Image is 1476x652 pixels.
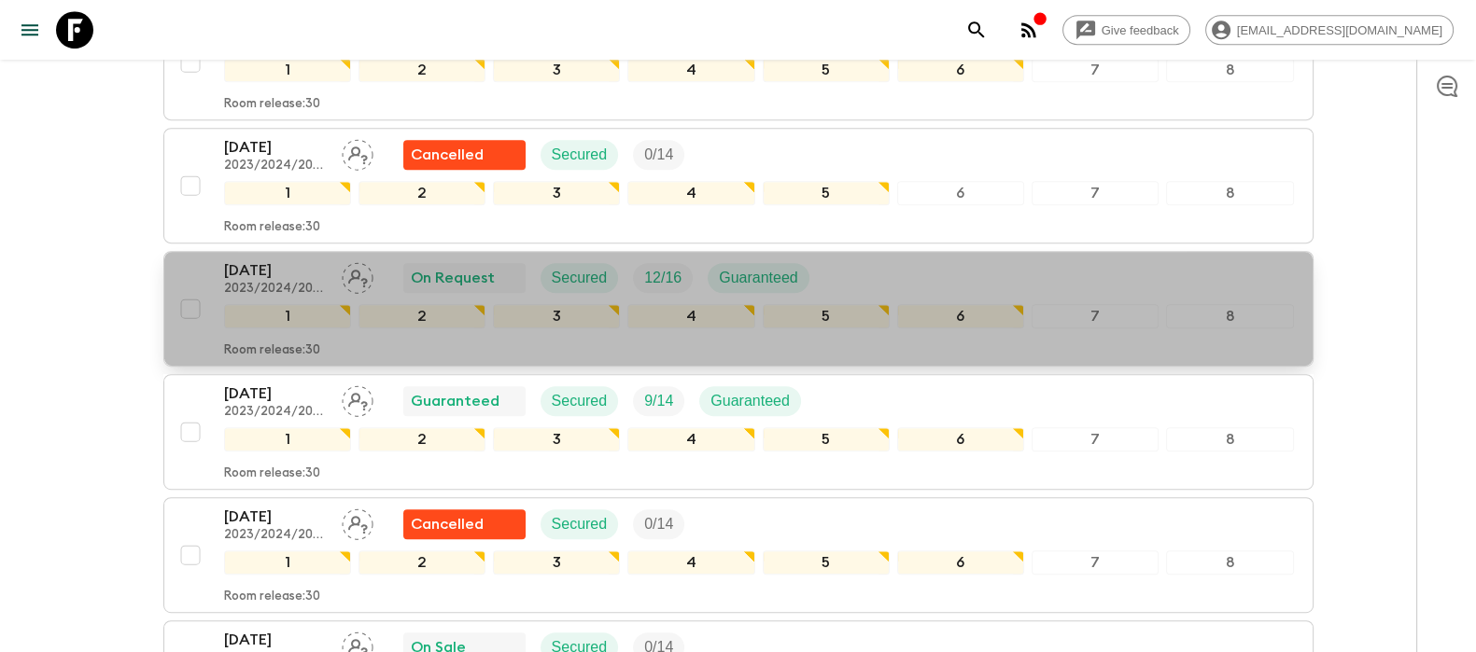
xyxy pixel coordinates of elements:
[493,58,620,82] div: 3
[358,181,485,205] div: 2
[224,304,351,328] div: 1
[1227,23,1453,37] span: [EMAIL_ADDRESS][DOMAIN_NAME]
[411,513,484,535] p: Cancelled
[342,514,373,529] span: Assign pack leader
[633,386,684,416] div: Trip Fill
[224,181,351,205] div: 1
[552,513,608,535] p: Secured
[342,145,373,160] span: Assign pack leader
[224,590,320,604] p: Room release: 30
[1166,181,1293,205] div: 8
[897,550,1024,575] div: 6
[224,58,351,82] div: 1
[358,304,485,328] div: 2
[763,550,890,575] div: 5
[163,374,1314,490] button: [DATE]2023/2024/2025Assign pack leaderGuaranteedSecuredTrip FillGuaranteed12345678Room release:30
[224,405,327,420] p: 2023/2024/2025
[224,159,327,173] p: 2023/2024/2025
[163,497,1314,613] button: [DATE]2023/2024/2025Assign pack leaderFlash Pack cancellationSecuredTrip Fill12345678Room release:30
[1032,58,1159,82] div: 7
[224,466,320,481] p: Room release: 30
[224,282,327,297] p: 2023/2024/2025
[710,390,790,412] p: Guaranteed
[1032,427,1159,451] div: 7
[633,140,684,170] div: Trip Fill
[644,390,673,412] p: 9 / 14
[358,550,485,575] div: 2
[763,181,890,205] div: 5
[1166,58,1293,82] div: 8
[552,267,608,289] p: Secured
[541,386,619,416] div: Secured
[11,11,49,49] button: menu
[342,637,373,652] span: Assign pack leader
[493,181,620,205] div: 3
[1091,23,1189,37] span: Give feedback
[541,263,619,293] div: Secured
[224,629,327,651] p: [DATE]
[1062,15,1190,45] a: Give feedback
[627,550,754,575] div: 4
[719,267,798,289] p: Guaranteed
[224,136,327,159] p: [DATE]
[1166,304,1293,328] div: 8
[224,382,327,405] p: [DATE]
[493,550,620,575] div: 3
[163,251,1314,367] button: [DATE]2023/2024/2025Assign pack leaderOn RequestSecuredTrip FillGuaranteed12345678Room release:30
[1032,304,1159,328] div: 7
[644,513,673,535] p: 0 / 14
[1205,15,1454,45] div: [EMAIL_ADDRESS][DOMAIN_NAME]
[627,427,754,451] div: 4
[224,528,327,543] p: 2023/2024/2025
[224,506,327,528] p: [DATE]
[897,58,1024,82] div: 6
[627,181,754,205] div: 4
[411,390,499,412] p: Guaranteed
[493,427,620,451] div: 3
[224,97,320,112] p: Room release: 30
[763,304,890,328] div: 5
[1166,550,1293,575] div: 8
[403,509,526,539] div: Flash Pack cancellation
[342,268,373,283] span: Assign pack leader
[411,144,484,166] p: Cancelled
[224,427,351,451] div: 1
[958,11,995,49] button: search adventures
[541,509,619,539] div: Secured
[763,58,890,82] div: 5
[763,427,890,451] div: 5
[224,259,327,282] p: [DATE]
[897,427,1024,451] div: 6
[163,128,1314,243] button: [DATE]2023/2024/2025Assign pack leaderFlash Pack cancellationSecuredTrip Fill12345678Room release:30
[1032,181,1159,205] div: 7
[897,304,1024,328] div: 6
[552,390,608,412] p: Secured
[552,144,608,166] p: Secured
[224,220,320,235] p: Room release: 30
[627,304,754,328] div: 4
[224,343,320,358] p: Room release: 30
[1166,427,1293,451] div: 8
[1032,550,1159,575] div: 7
[644,144,673,166] p: 0 / 14
[493,304,620,328] div: 3
[644,267,682,289] p: 12 / 16
[897,181,1024,205] div: 6
[358,58,485,82] div: 2
[224,550,351,575] div: 1
[342,391,373,406] span: Assign pack leader
[541,140,619,170] div: Secured
[627,58,754,82] div: 4
[403,140,526,170] div: Flash Pack cancellation
[633,263,693,293] div: Trip Fill
[163,5,1314,120] button: [DATE]2023/2024/2025Faten IbrahimCompletedSecuredTrip FillGuaranteed12345678Room release:30
[411,267,495,289] p: On Request
[358,427,485,451] div: 2
[633,509,684,539] div: Trip Fill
